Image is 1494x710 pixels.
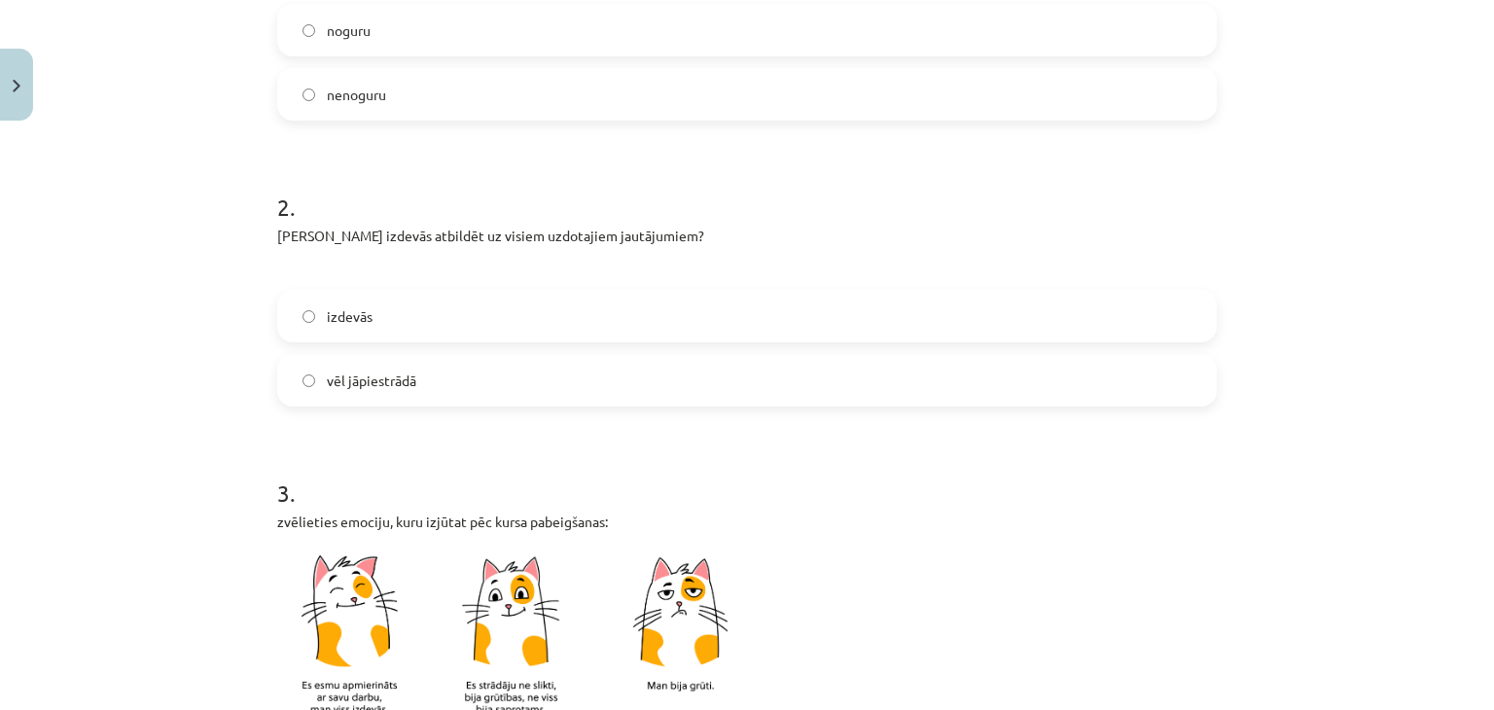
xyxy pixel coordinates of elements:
[277,512,1217,532] p: zvēlieties emociju, kuru izjūtat pēc kursa pabeigšanas:
[13,80,20,92] img: icon-close-lesson-0947bae3869378f0d4975bcd49f059093ad1ed9edebbc8119c70593378902aed.svg
[277,445,1217,506] h1: 3 .
[327,371,416,391] span: vēl jāpiestrādā
[277,226,1217,246] p: [PERSON_NAME] izdevās atbildēt uz visiem uzdotajiem jautājumiem?
[302,310,315,323] input: izdevās
[277,160,1217,220] h1: 2 .
[302,24,315,37] input: noguru
[327,306,373,327] span: izdevās
[327,20,371,41] span: noguru
[302,89,315,101] input: nenoguru
[302,374,315,387] input: vēl jāpiestrādā
[327,85,386,105] span: nenoguru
